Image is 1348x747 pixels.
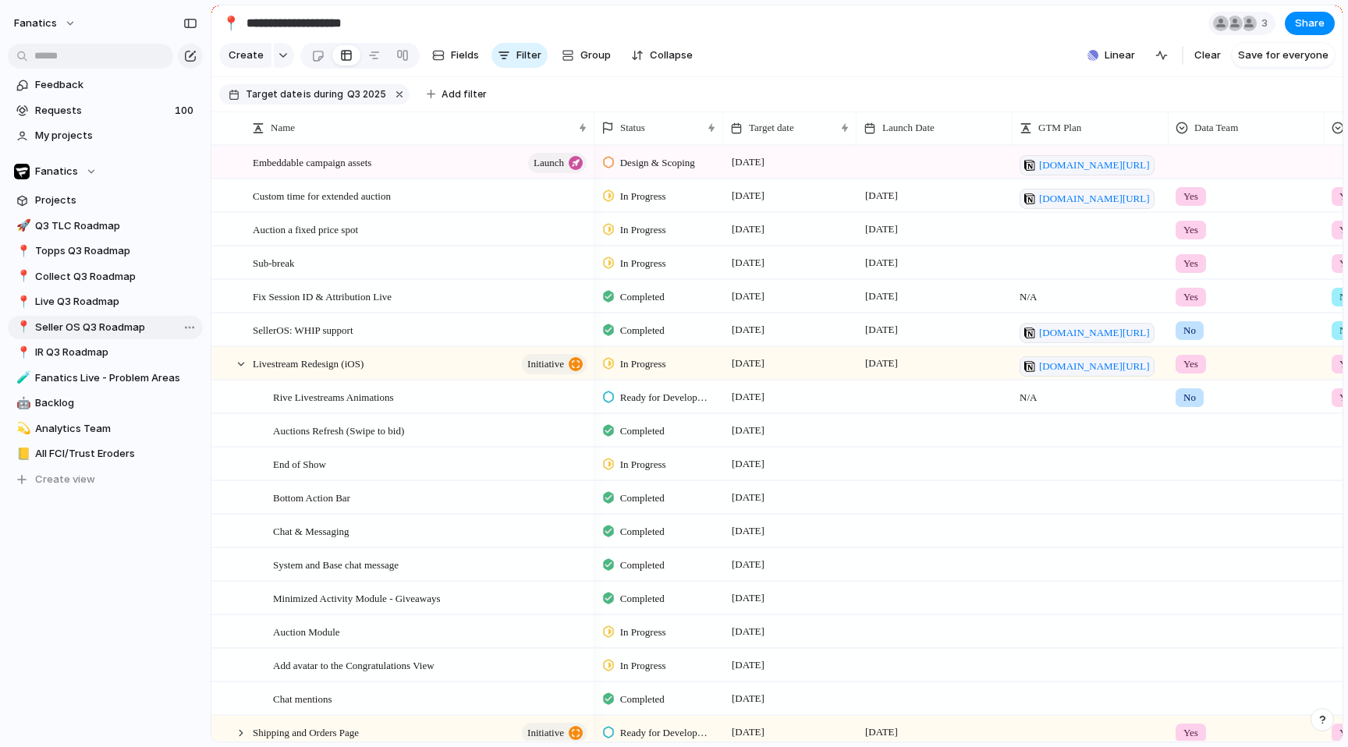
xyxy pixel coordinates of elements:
[861,253,902,272] span: [DATE]
[625,43,699,68] button: Collapse
[620,222,666,238] span: In Progress
[620,390,710,405] span: Ready for Development
[253,723,359,741] span: Shipping and Orders Page
[1238,48,1328,63] span: Save for everyone
[14,421,30,437] button: 💫
[728,723,768,742] span: [DATE]
[7,11,84,36] button: fanatics
[1039,158,1150,173] span: [DOMAIN_NAME][URL]
[8,124,203,147] a: My projects
[620,289,665,305] span: Completed
[8,290,203,313] a: 📍Live Q3 Roadmap
[311,87,343,101] span: during
[620,256,666,271] span: In Progress
[728,253,768,272] span: [DATE]
[1105,48,1135,63] span: Linear
[528,153,587,173] button: launch
[35,395,197,411] span: Backlog
[620,189,666,204] span: In Progress
[219,43,271,68] button: Create
[1020,323,1155,343] a: [DOMAIN_NAME][URL]
[14,320,30,335] button: 📍
[650,48,693,63] span: Collapse
[522,723,587,743] button: initiative
[273,522,349,540] span: Chat & Messaging
[580,48,611,63] span: Group
[1039,325,1150,341] span: [DOMAIN_NAME][URL]
[8,468,203,491] button: Create view
[253,354,364,372] span: Livestream Redesign (iOS)
[882,120,935,136] span: Launch Date
[253,253,294,271] span: Sub-break
[273,555,399,573] span: System and Base chat message
[35,294,197,310] span: Live Q3 Roadmap
[1183,289,1198,305] span: Yes
[8,265,203,289] div: 📍Collect Q3 Roadmap
[8,214,203,238] a: 🚀Q3 TLC Roadmap
[218,11,243,36] button: 📍
[1183,189,1198,204] span: Yes
[554,43,619,68] button: Group
[302,86,346,103] button: isduring
[271,120,295,136] span: Name
[35,421,197,437] span: Analytics Team
[451,48,479,63] span: Fields
[16,243,27,260] div: 📍
[1013,281,1168,305] span: N/A
[620,423,665,439] span: Completed
[1194,48,1221,63] span: Clear
[273,689,332,707] span: Chat mentions
[222,12,239,34] div: 📍
[861,354,902,373] span: [DATE]
[253,220,358,238] span: Auction a fixed price spot
[14,345,30,360] button: 📍
[344,86,389,103] button: Q3 2025
[1183,356,1198,372] span: Yes
[861,186,902,205] span: [DATE]
[728,354,768,373] span: [DATE]
[16,293,27,311] div: 📍
[16,395,27,412] div: 🤖
[8,239,203,263] a: 📍Topps Q3 Roadmap
[1020,189,1155,209] a: [DOMAIN_NAME][URL]
[253,287,392,305] span: Fix Session ID & Attribution Live
[620,155,695,171] span: Design & Scoping
[16,318,27,336] div: 📍
[620,356,666,372] span: In Progress
[273,455,326,473] span: End of Show
[620,692,665,707] span: Completed
[35,370,197,386] span: Fanatics Live - Problem Areas
[273,656,435,674] span: Add avatar to the Congratulations View
[273,421,404,439] span: Auctions Refresh (Swipe to bid)
[1020,356,1155,377] a: [DOMAIN_NAME][URL]
[527,353,564,375] span: initiative
[442,87,487,101] span: Add filter
[516,48,541,63] span: Filter
[16,445,27,463] div: 📒
[620,658,666,674] span: In Progress
[14,218,30,234] button: 🚀
[347,87,386,101] span: Q3 2025
[16,344,27,362] div: 📍
[35,243,197,259] span: Topps Q3 Roadmap
[35,472,95,487] span: Create view
[14,16,57,31] span: fanatics
[35,128,197,143] span: My projects
[728,488,768,507] span: [DATE]
[14,446,30,462] button: 📒
[16,420,27,437] div: 💫
[728,656,768,674] span: [DATE]
[417,83,496,105] button: Add filter
[8,442,203,466] a: 📒All FCI/Trust Eroders
[861,723,902,742] span: [DATE]
[1081,44,1141,67] button: Linear
[35,103,170,119] span: Requests
[1261,16,1272,31] span: 3
[1038,120,1081,136] span: GTM Plan
[35,164,78,179] span: Fanatics
[620,524,665,540] span: Completed
[35,345,197,360] span: IR Q3 Roadmap
[273,488,350,506] span: Bottom Action Bar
